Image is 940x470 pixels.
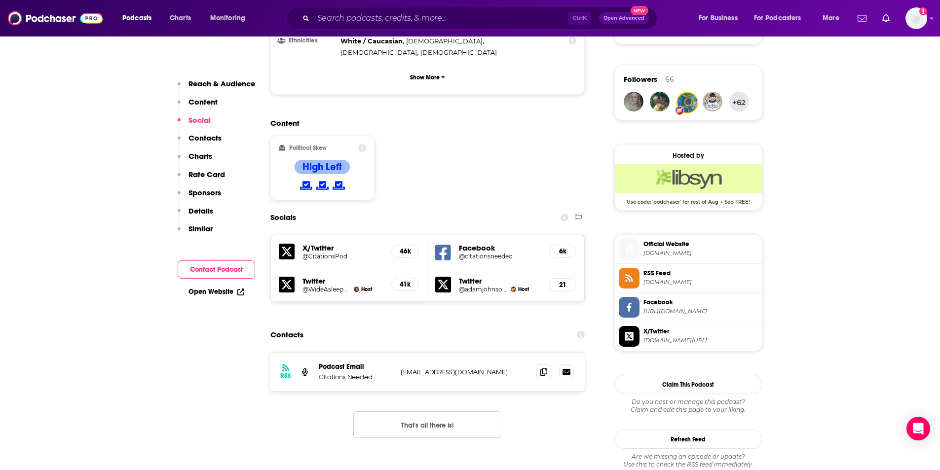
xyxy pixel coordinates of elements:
div: Open Intercom Messenger [906,417,930,440]
button: Social [178,115,211,134]
h5: Twitter [459,276,541,286]
p: Sponsors [188,188,221,197]
p: Content [188,97,218,107]
div: Are we missing an episode or update? Use this to check the RSS feed immediately. [614,453,762,469]
h5: 21 [557,281,568,289]
button: open menu [748,10,816,26]
button: Show profile menu [905,7,927,29]
span: Official Website [643,240,758,249]
h3: Ethnicities [279,37,337,44]
div: Search podcasts, credits, & more... [296,7,667,30]
span: For Business [699,11,738,25]
span: Use code: 'podchaser' for rest of Aug + Sep FREE! [615,193,762,205]
span: [DEMOGRAPHIC_DATA] [340,48,417,56]
button: Charts [178,151,212,170]
p: Show More [410,74,440,81]
a: RSS Feed[DOMAIN_NAME] [619,268,758,289]
a: @CitationsPod [302,253,384,260]
span: Logged in as pmaccoll [905,7,927,29]
img: User Profile [905,7,927,29]
span: facebook.com [643,250,758,257]
span: White / Caucasian [340,37,403,45]
span: citationsneeded.libsyn.com [643,279,758,286]
button: +62 [729,92,749,111]
button: open menu [692,10,750,26]
h2: Content [270,118,577,128]
a: Charts [163,10,197,26]
span: X/Twitter [643,327,758,336]
span: [DEMOGRAPHIC_DATA] [420,48,497,56]
a: @adamjohnsonnyc [459,286,506,293]
p: Details [188,206,213,216]
span: Followers [624,74,657,84]
div: 66 [665,75,674,84]
img: articolate [677,93,697,112]
h2: Contacts [270,325,303,344]
h5: 46k [400,247,411,255]
h2: Political Skew [289,145,327,151]
a: Open Website [188,288,244,296]
h5: 41k [400,280,411,289]
p: Reach & Audience [188,79,255,88]
a: Official Website[DOMAIN_NAME] [619,239,758,259]
span: https://www.facebook.com/citationsneeded [643,308,758,315]
span: Charts [170,11,191,25]
p: Similar [188,224,213,233]
button: Content [178,97,218,115]
a: Libsyn Deal: Use code: 'podchaser' for rest of Aug + Sep FREE! [615,164,762,204]
p: Rate Card [188,170,225,179]
input: Search podcasts, credits, & more... [313,10,568,26]
button: Sponsors [178,188,221,206]
svg: Add a profile image [919,7,927,15]
h4: High Left [302,161,342,173]
a: @citationsneeded [459,253,541,260]
span: Do you host or manage this podcast? [614,398,762,406]
h5: X/Twitter [302,243,384,253]
a: X/Twitter[DOMAIN_NAME][URL] [619,326,758,347]
a: @WideAsleepNima [302,286,350,293]
button: Reach & Audience [178,79,255,97]
span: Host [518,286,529,292]
a: ophelie [624,92,643,111]
span: Facebook [643,298,758,307]
span: New [631,6,648,15]
button: Similar [178,224,213,242]
button: Open AdvancedNew [599,12,649,24]
span: [DEMOGRAPHIC_DATA] [406,37,483,45]
h5: 6k [557,247,568,255]
h5: Facebook [459,243,541,253]
h5: Twitter [302,276,384,286]
button: open menu [203,10,258,26]
a: Show notifications dropdown [878,10,894,27]
span: Host [361,286,372,292]
img: ES9002 [703,92,722,111]
img: Podchaser - Follow, Share and Rate Podcasts [8,9,103,28]
button: Show More [279,68,577,86]
h2: Socials [270,208,296,227]
img: Nima Shirazi [354,287,359,292]
div: Hosted by [615,151,762,160]
img: User Badge Icon [675,106,684,115]
img: Libsyn Deal: Use code: 'podchaser' for rest of Aug + Sep FREE! [615,164,762,193]
img: xpmccall45 [650,92,670,111]
span: Monitoring [210,11,245,25]
button: open menu [115,10,164,26]
span: Open Advanced [603,16,644,21]
button: Claim This Podcast [614,375,762,394]
button: Contact Podcast [178,260,255,279]
span: RSS Feed [643,269,758,278]
p: Podcast Email [319,362,393,371]
button: Nothing here. [353,411,501,438]
h3: RSS [280,372,291,380]
span: For Podcasters [754,11,801,25]
button: Details [178,206,213,224]
button: Rate Card [178,170,225,188]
